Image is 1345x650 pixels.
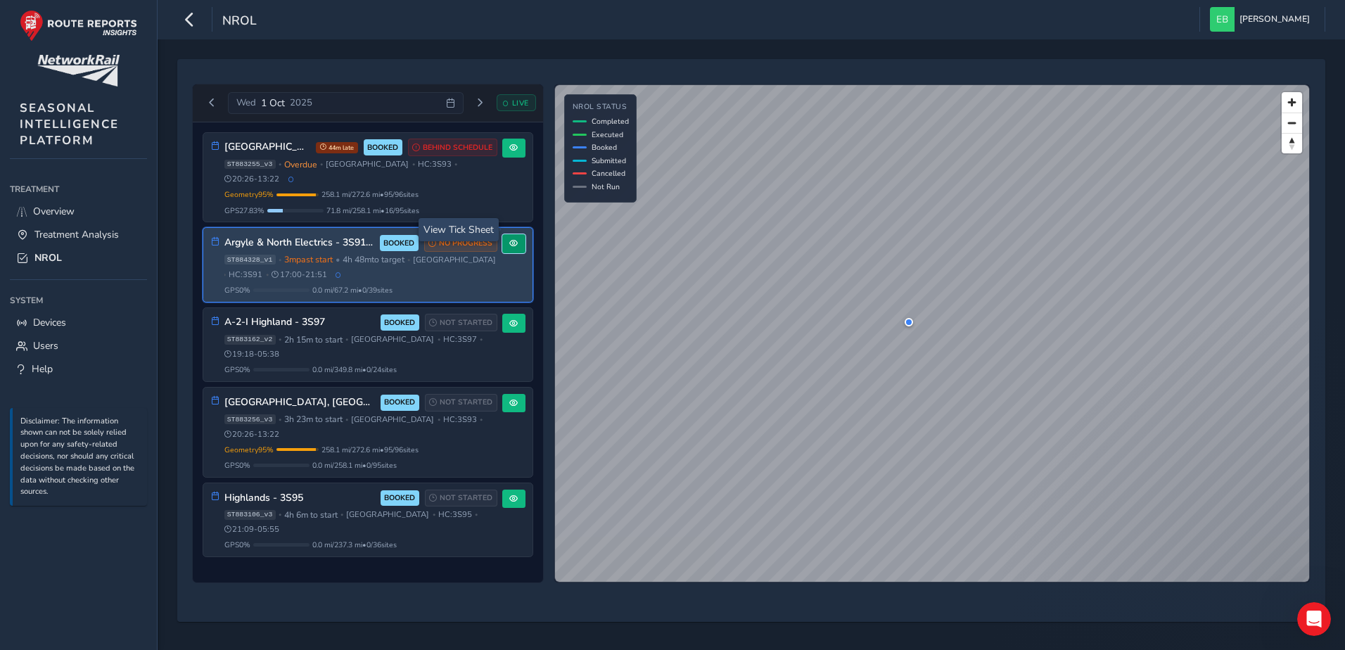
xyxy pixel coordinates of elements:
[224,510,276,520] span: ST883106_v3
[346,509,429,520] span: [GEOGRAPHIC_DATA]
[1282,133,1302,153] button: Reset bearing to north
[412,160,415,168] span: •
[1210,7,1315,32] button: [PERSON_NAME]
[33,316,66,329] span: Devices
[438,416,440,423] span: •
[10,179,147,200] div: Treatment
[10,200,147,223] a: Overview
[224,317,376,329] h3: A-2-I Highland - 3S97
[33,205,75,218] span: Overview
[439,238,492,249] span: NO PROGRESS
[320,160,323,168] span: •
[423,142,492,153] span: BEHIND SCHEDULE
[224,237,375,249] h3: Argyle & North Electrics - 3S91 PM
[454,160,457,168] span: •
[279,511,281,518] span: •
[20,10,137,42] img: rr logo
[413,255,496,265] span: [GEOGRAPHIC_DATA]
[475,511,478,518] span: •
[224,174,280,184] span: 20:26 - 13:22
[592,129,623,140] span: Executed
[367,142,398,153] span: BOOKED
[229,269,262,280] span: HC: 3S91
[224,524,280,535] span: 21:09 - 05:55
[384,397,415,408] span: BOOKED
[222,12,257,32] span: NROL
[20,100,119,148] span: SEASONAL INTELLIGENCE PLATFORM
[272,269,327,280] span: 17:00 - 21:51
[573,103,629,112] h4: NROL Status
[312,364,397,375] span: 0.0 mi / 349.8 mi • 0 / 24 sites
[321,189,419,200] span: 258.1 mi / 272.6 mi • 95 / 96 sites
[592,155,626,166] span: Submitted
[438,336,440,343] span: •
[200,94,224,112] button: Previous day
[443,334,477,345] span: HC: 3S97
[279,416,281,423] span: •
[321,445,419,455] span: 258.1 mi / 272.6 mi • 95 / 96 sites
[343,254,404,265] span: 4h 48m to target
[279,336,281,343] span: •
[224,414,276,424] span: ST883256_v3
[261,96,285,110] span: 1 Oct
[279,256,281,264] span: •
[10,311,147,334] a: Devices
[592,142,617,153] span: Booked
[284,509,338,521] span: 4h 6m to start
[236,96,256,109] span: Wed
[224,445,274,455] span: Geometry 95 %
[10,246,147,269] a: NROL
[266,271,269,279] span: •
[32,362,53,376] span: Help
[10,290,147,311] div: System
[284,334,343,345] span: 2h 15m to start
[1297,602,1331,636] iframe: Intercom live chat
[284,254,333,265] span: 3m past start
[224,285,250,295] span: GPS 0 %
[312,285,393,295] span: 0.0 mi / 67.2 mi • 0 / 39 sites
[223,271,226,279] span: •
[224,460,250,471] span: GPS 0 %
[10,334,147,357] a: Users
[438,509,472,520] span: HC: 3S95
[37,55,120,87] img: customer logo
[1282,113,1302,133] button: Zoom out
[351,414,434,425] span: [GEOGRAPHIC_DATA]
[224,429,280,440] span: 20:26 - 13:22
[224,364,250,375] span: GPS 0 %
[336,254,340,265] span: •
[224,189,274,200] span: Geometry 95 %
[33,339,58,352] span: Users
[284,414,343,425] span: 3h 23m to start
[312,540,397,550] span: 0.0 mi / 237.3 mi • 0 / 36 sites
[1210,7,1235,32] img: diamond-layout
[326,159,409,170] span: [GEOGRAPHIC_DATA]
[468,94,492,112] button: Next day
[290,96,312,109] span: 2025
[351,334,434,345] span: [GEOGRAPHIC_DATA]
[592,181,620,192] span: Not Run
[418,159,452,170] span: HC: 3S93
[592,168,625,179] span: Cancelled
[34,228,119,241] span: Treatment Analysis
[10,223,147,246] a: Treatment Analysis
[224,335,276,345] span: ST883162_v2
[433,511,435,518] span: •
[383,238,414,249] span: BOOKED
[407,256,410,264] span: •
[480,416,483,423] span: •
[440,492,492,504] span: NOT STARTED
[224,141,311,153] h3: [GEOGRAPHIC_DATA], [GEOGRAPHIC_DATA], [GEOGRAPHIC_DATA] 3S93
[224,540,250,550] span: GPS 0 %
[1282,92,1302,113] button: Zoom in
[224,160,276,170] span: ST883255_v3
[384,317,415,329] span: BOOKED
[34,251,62,265] span: NROL
[279,160,281,168] span: •
[224,397,376,409] h3: [GEOGRAPHIC_DATA], [GEOGRAPHIC_DATA], [GEOGRAPHIC_DATA] 3S93
[224,492,376,504] h3: Highlands - 3S95
[20,416,140,499] p: Disclaimer: The information shown can not be solely relied upon for any safety-related decisions,...
[384,492,415,504] span: BOOKED
[10,357,147,381] a: Help
[224,205,264,216] span: GPS 27.83 %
